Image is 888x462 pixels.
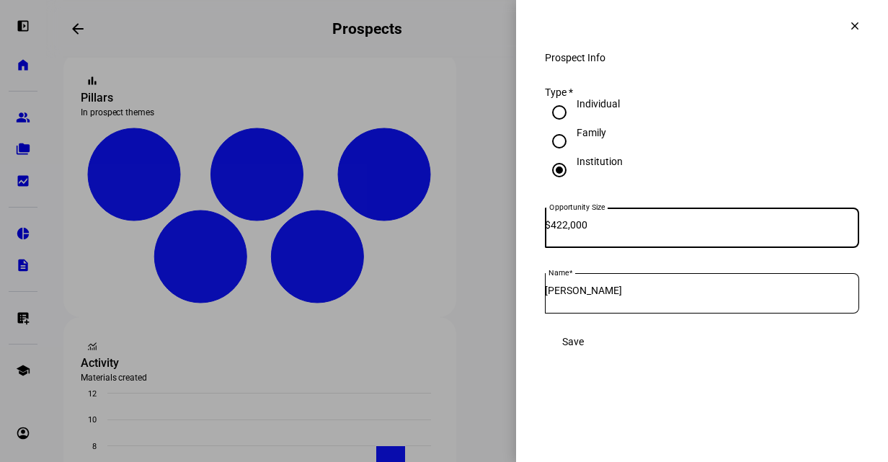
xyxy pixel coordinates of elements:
[545,86,859,98] div: Type *
[577,127,606,138] div: Family
[549,203,605,211] mat-label: Opportunity Size
[549,268,569,277] mat-label: Name
[577,156,623,167] div: Institution
[562,336,584,347] span: Save
[545,52,859,63] div: Prospect Info
[577,98,620,110] div: Individual
[848,19,861,32] mat-icon: clear
[545,327,601,356] button: Save
[545,219,551,231] span: $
